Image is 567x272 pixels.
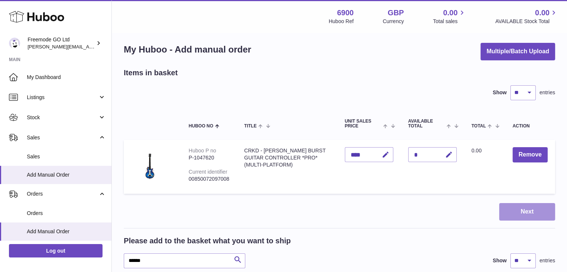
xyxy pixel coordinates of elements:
[124,44,251,56] h1: My Huboo - Add manual order
[329,18,354,25] div: Huboo Ref
[383,18,404,25] div: Currency
[189,154,229,161] div: P-1047620
[513,124,548,129] div: Action
[9,38,20,49] img: lenka.smikniarova@gioteck.com
[513,147,548,162] button: Remove
[27,228,106,235] span: Add Manual Order
[433,18,466,25] span: Total sales
[244,124,256,129] span: Title
[499,203,555,221] button: Next
[27,74,106,81] span: My Dashboard
[189,169,227,175] div: Current identifier
[472,148,482,154] span: 0.00
[124,236,291,246] h2: Please add to the basket what you want to ship
[27,210,106,217] span: Orders
[189,148,216,154] div: Huboo P no
[408,119,445,129] span: AVAILABLE Total
[481,43,555,60] button: Multiple/Batch Upload
[131,147,168,184] img: CRKD - Les Paul BLUEBERRY BURST GUITAR CONTROLLER *PRO* (MULTI-PLATFORM)
[495,8,558,25] a: 0.00 AVAILABLE Stock Total
[472,124,486,129] span: Total
[443,8,458,18] span: 0.00
[495,18,558,25] span: AVAILABLE Stock Total
[27,114,98,121] span: Stock
[27,171,106,178] span: Add Manual Order
[337,8,354,18] strong: 6900
[27,134,98,141] span: Sales
[28,36,95,50] div: Freemode GO Ltd
[189,124,213,129] span: Huboo no
[27,94,98,101] span: Listings
[493,89,507,96] label: Show
[493,257,507,264] label: Show
[237,140,337,194] td: CRKD - [PERSON_NAME] BURST GUITAR CONTROLLER *PRO* (MULTI-PLATFORM)
[189,175,229,183] div: 00850072097008
[124,68,178,78] h2: Items in basket
[27,153,106,160] span: Sales
[28,44,149,50] span: [PERSON_NAME][EMAIL_ADDRESS][DOMAIN_NAME]
[535,8,549,18] span: 0.00
[388,8,404,18] strong: GBP
[539,89,555,96] span: entries
[27,190,98,197] span: Orders
[433,8,466,25] a: 0.00 Total sales
[539,257,555,264] span: entries
[345,119,382,129] span: Unit Sales Price
[9,244,103,257] a: Log out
